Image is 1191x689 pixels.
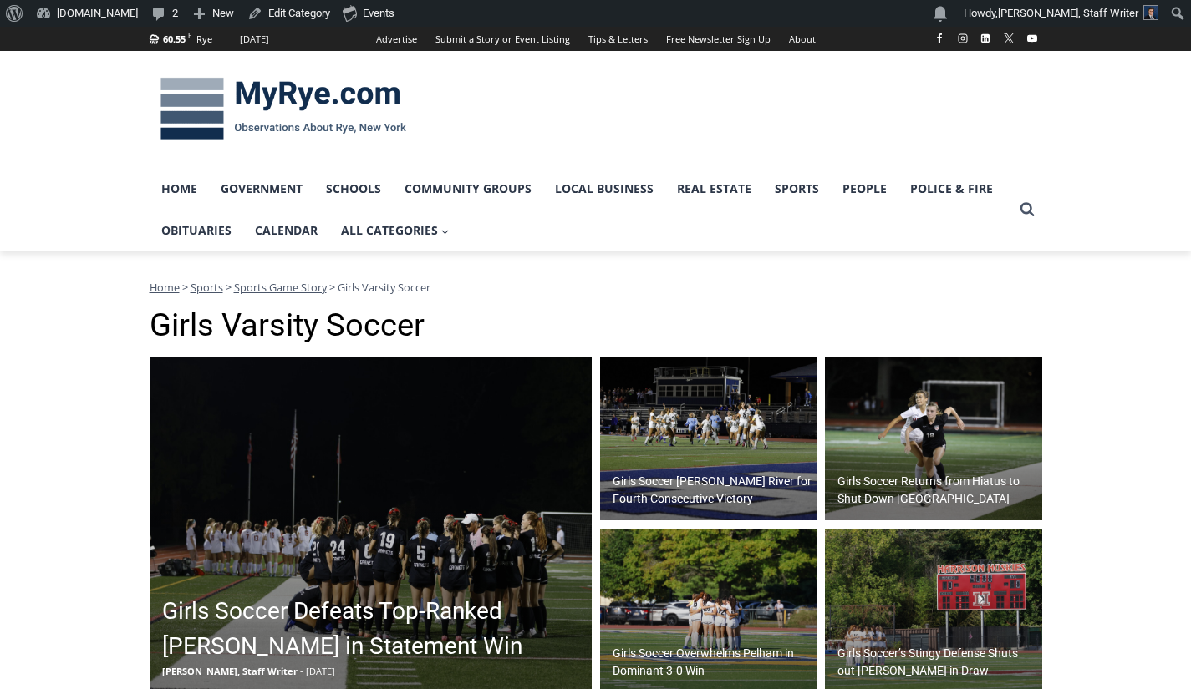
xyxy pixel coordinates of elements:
[600,357,817,521] img: (PHOTO: Rye Girls Soccer celebrates their 2-0 victory over undefeated Pearl River on September 30...
[367,27,825,51] nav: Secondary Navigation
[150,307,1042,345] h1: Girls Varsity Soccer
[196,32,212,47] div: Rye
[825,357,1042,521] img: (PHOTO: Rye Girls Soccer's Ryann O'Donnell (#18) from her team's win over Eastchester ib Septembe...
[150,168,1012,252] nav: Primary Navigation
[338,280,430,295] span: Girls Varsity Soccer
[240,32,269,47] div: [DATE]
[300,665,303,677] span: -
[929,28,949,48] a: Facebook
[367,27,426,51] a: Advertise
[234,280,327,295] a: Sports Game Story
[150,168,209,210] a: Home
[393,168,543,210] a: Community Groups
[191,280,223,295] a: Sports
[613,645,813,680] h2: Girls Soccer Overwhelms Pelham in Dominant 3-0 Win
[226,280,232,295] span: >
[665,168,763,210] a: Real Estate
[150,66,417,153] img: MyRye.com
[209,168,314,210] a: Government
[163,33,186,45] span: 60.55
[613,473,813,508] h2: Girls Soccer [PERSON_NAME] River for Fourth Consecutive Victory
[837,473,1038,508] h2: Girls Soccer Returns from Hiatus to Shut Down [GEOGRAPHIC_DATA]
[657,27,780,51] a: Free Newsletter Sign Up
[426,27,579,51] a: Submit a Story or Event Listing
[1022,28,1042,48] a: YouTube
[1012,195,1042,225] button: View Search Form
[600,357,817,521] a: Girls Soccer [PERSON_NAME] River for Fourth Consecutive Victory
[543,168,665,210] a: Local Business
[975,28,995,48] a: Linkedin
[162,594,588,664] h2: Girls Soccer Defeats Top-Ranked [PERSON_NAME] in Statement Win
[999,28,1019,48] a: X
[329,210,461,251] a: All Categories
[341,221,450,240] span: All Categories
[831,168,898,210] a: People
[306,665,335,677] span: [DATE]
[314,168,393,210] a: Schools
[150,279,1042,296] nav: Breadcrumbs
[162,665,298,677] span: [PERSON_NAME], Staff Writer
[182,280,188,295] span: >
[150,280,180,295] a: Home
[1143,5,1158,20] img: Charlie Morris headshot PROFESSIONAL HEADSHOT
[837,645,1038,680] h2: Girls Soccer’s Stingy Defense Shuts out [PERSON_NAME] in Draw
[150,210,243,251] a: Obituaries
[243,210,329,251] a: Calendar
[780,27,825,51] a: About
[763,168,831,210] a: Sports
[329,280,335,295] span: >
[579,27,657,51] a: Tips & Letters
[898,168,1005,210] a: Police & Fire
[188,30,191,39] span: F
[953,28,973,48] a: Instagram
[825,357,1042,521] a: Girls Soccer Returns from Hiatus to Shut Down [GEOGRAPHIC_DATA]
[998,7,1138,19] span: [PERSON_NAME], Staff Writer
